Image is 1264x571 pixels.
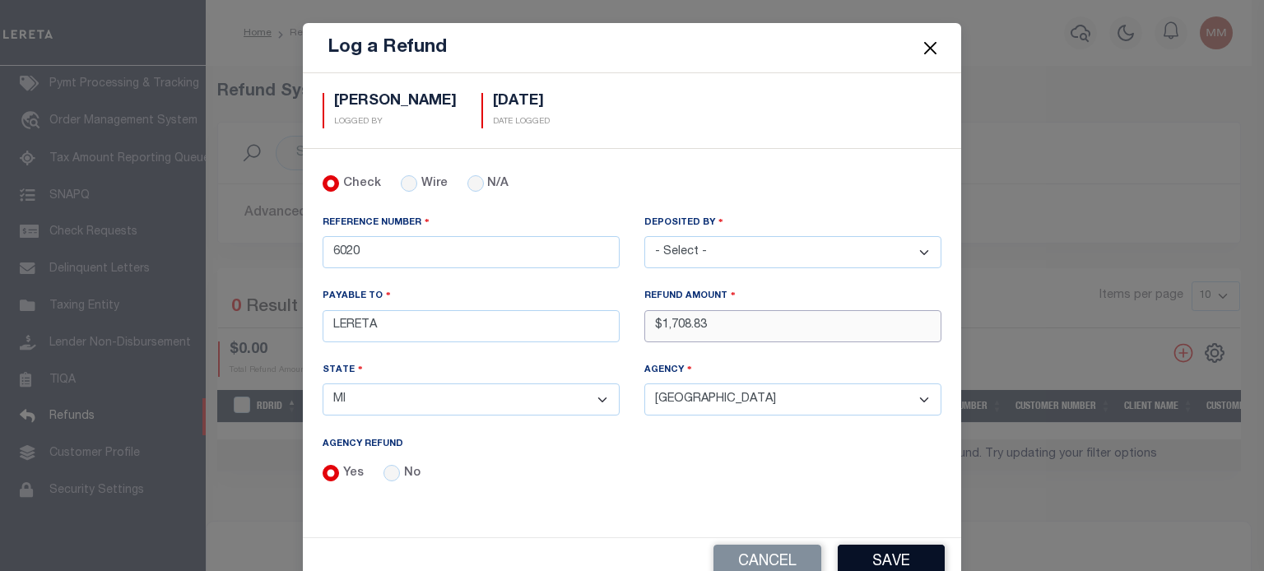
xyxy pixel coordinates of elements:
[334,93,457,111] h5: [PERSON_NAME]
[343,175,381,193] label: Check
[644,310,941,342] input: $
[644,362,692,378] label: AGENCY
[323,438,403,452] label: AGENCY REFUND
[323,362,363,378] label: STATE
[493,116,550,128] p: DATE LOGGED
[487,175,509,193] label: N/A
[644,288,736,304] label: REFUND AMOUNT
[323,215,430,230] label: REFERENCE NUMBER
[334,116,457,128] p: LOGGED BY
[323,288,391,304] label: PAYABLE TO
[404,465,421,483] label: No
[343,465,364,483] label: Yes
[644,215,723,230] label: DEPOSITED BY
[493,93,550,111] h5: [DATE]
[421,175,448,193] label: Wire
